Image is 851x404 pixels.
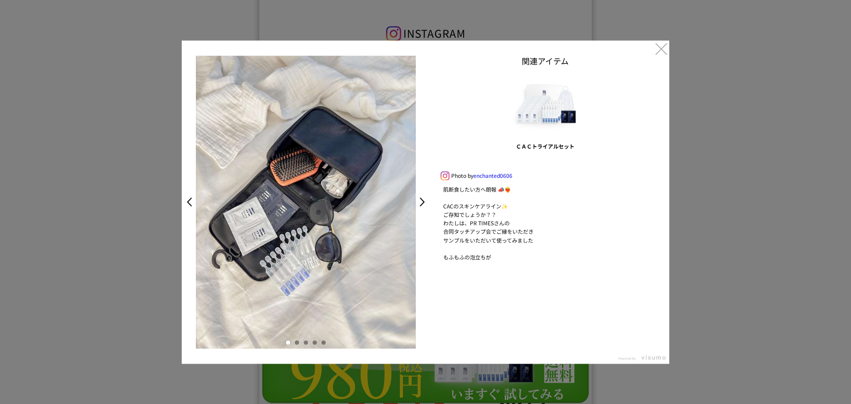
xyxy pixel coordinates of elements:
[653,40,669,56] a: ×
[451,170,473,181] span: Photo by
[512,72,578,139] img: 000851.jpg
[473,172,512,179] a: enchanted0606
[506,142,584,150] div: ＣＡＣトライアルセット
[181,194,193,210] a: <
[418,194,431,210] a: >
[434,55,656,70] div: 関連アイテム
[434,185,656,262] p: 肌断食したい方へ朗報 📣❤️‍🔥 CACのスキンケアライン✨ ご存知でしょうか？？ わたしは、PR TIMESさんの 合同タッチアップ会でご縁をいただき サンプルをいただいて使ってみました もふ...
[196,55,416,349] img: e907130d-1f02-4a3a-bccb-0e68e68cf404-large.jpg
